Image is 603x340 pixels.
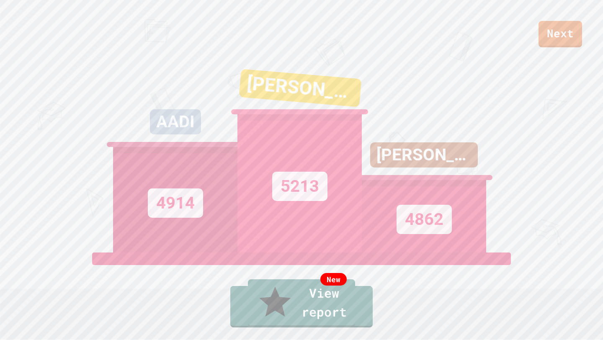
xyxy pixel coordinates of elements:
[150,109,201,134] div: AADI
[397,205,452,234] div: 4862
[370,142,478,167] div: [PERSON_NAME]
[320,273,347,286] div: New
[239,69,362,107] div: [PERSON_NAME]
[248,279,355,327] a: View report
[148,188,203,218] div: 4914
[272,172,327,201] div: 5213
[539,21,582,47] a: Next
